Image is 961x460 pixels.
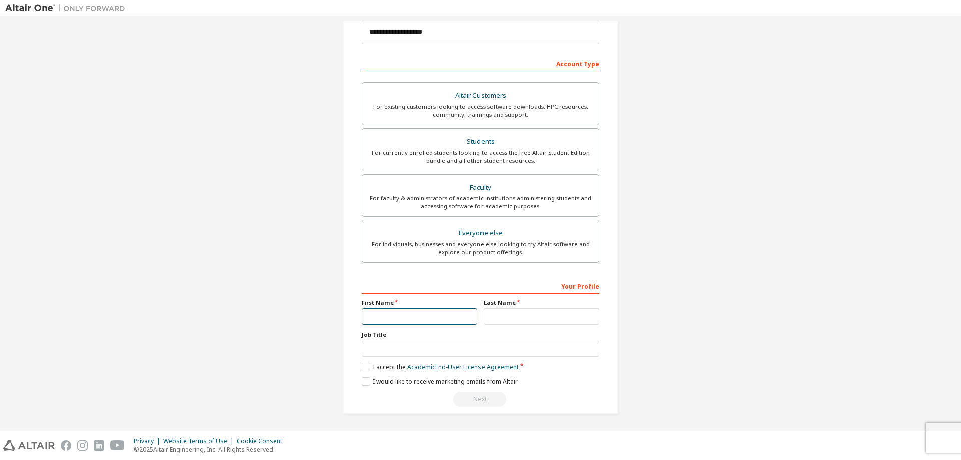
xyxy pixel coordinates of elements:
div: Website Terms of Use [163,437,237,445]
img: altair_logo.svg [3,440,55,451]
div: For individuals, businesses and everyone else looking to try Altair software and explore our prod... [368,240,593,256]
label: First Name [362,299,477,307]
img: Altair One [5,3,130,13]
label: I would like to receive marketing emails from Altair [362,377,518,386]
label: Last Name [484,299,599,307]
p: © 2025 Altair Engineering, Inc. All Rights Reserved. [134,445,288,454]
div: Account Type [362,55,599,71]
div: For currently enrolled students looking to access the free Altair Student Edition bundle and all ... [368,149,593,165]
div: Faculty [368,181,593,195]
div: For existing customers looking to access software downloads, HPC resources, community, trainings ... [368,103,593,119]
div: Altair Customers [368,89,593,103]
label: I accept the [362,363,519,371]
div: For faculty & administrators of academic institutions administering students and accessing softwa... [368,194,593,210]
img: facebook.svg [61,440,71,451]
div: Everyone else [368,226,593,240]
div: Students [368,135,593,149]
a: Academic End-User License Agreement [407,363,519,371]
label: Job Title [362,331,599,339]
div: Cookie Consent [237,437,288,445]
div: Your Profile [362,278,599,294]
div: Privacy [134,437,163,445]
img: youtube.svg [110,440,125,451]
div: Read and acccept EULA to continue [362,392,599,407]
img: instagram.svg [77,440,88,451]
img: linkedin.svg [94,440,104,451]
